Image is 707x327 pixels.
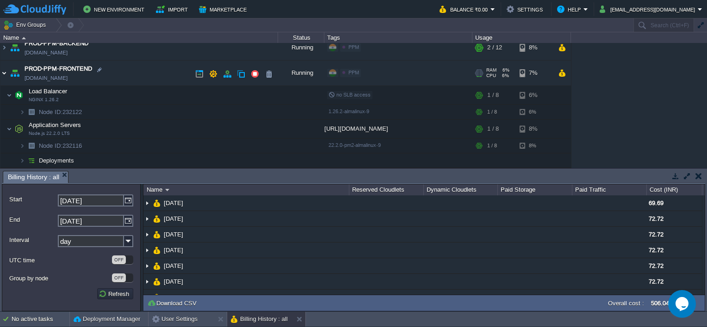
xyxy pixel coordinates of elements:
[143,242,151,258] img: AMDAwAAAACH5BAEAAAAALAAAAAABAAEAAAICRAEAOw==
[25,66,92,75] a: PROD-PPM-FRONTEND
[12,312,69,327] div: No active tasks
[278,62,324,87] div: Running
[38,109,83,117] span: 232122
[152,315,198,324] button: User Settings
[147,299,199,307] button: Download CSV
[25,75,68,84] a: [DOMAIN_NAME]
[143,227,151,242] img: AMDAwAAAACH5BAEAAAAALAAAAAABAAEAAAICRAEAOw==
[163,246,185,254] a: [DATE]
[25,155,38,169] img: AMDAwAAAACH5BAEAAAAALAAAAAABAAEAAAICRAEAOw==
[324,121,472,139] div: [URL][DOMAIN_NAME]
[28,122,82,130] span: Application Servers
[143,195,151,211] img: AMDAwAAAACH5BAEAAAAALAAAAAABAAEAAAICRAEAOw==
[278,36,324,61] div: Running
[8,36,21,61] img: AMDAwAAAACH5BAEAAAAALAAAAAABAAEAAAICRAEAOw==
[507,4,546,15] button: Settings
[38,158,75,166] a: Deployments
[163,262,185,270] a: [DATE]
[487,140,497,154] div: 1 / 8
[143,274,151,289] img: AMDAwAAAACH5BAEAAAAALAAAAAABAAEAAAICRAEAOw==
[22,37,26,39] img: AMDAwAAAACH5BAEAAAAALAAAAAABAAEAAAICRAEAOw==
[156,4,191,15] button: Import
[498,184,572,195] div: Paid Storage
[600,4,698,15] button: [EMAIL_ADDRESS][DOMAIN_NAME]
[649,278,664,285] span: 72.72
[163,215,185,223] a: [DATE]
[473,32,571,43] div: Usage
[649,231,664,238] span: 72.72
[153,242,161,258] img: AMDAwAAAACH5BAEAAAAALAAAAAABAAEAAAICRAEAOw==
[28,89,68,96] a: Load BalancerNGINX 1.26.2
[487,106,497,121] div: 1 / 8
[649,262,664,269] span: 72.72
[28,89,68,97] span: Load Balancer
[25,106,38,121] img: AMDAwAAAACH5BAEAAAAALAAAAAABAAEAAAICRAEAOw==
[9,273,111,283] label: Group by node
[9,235,57,245] label: Interval
[112,273,126,282] div: OFF
[19,106,25,121] img: AMDAwAAAACH5BAEAAAAALAAAAAABAAEAAAICRAEAOw==
[29,98,59,104] span: NGINX 1.26.2
[83,4,147,15] button: New Environment
[649,215,664,222] span: 72.72
[500,74,509,80] span: 6%
[520,62,550,87] div: 7%
[668,290,698,318] iframe: chat widget
[99,290,132,298] button: Refresh
[573,184,646,195] div: Paid Traffic
[0,62,8,87] img: AMDAwAAAACH5BAEAAAAALAAAAAABAAEAAAICRAEAOw==
[329,144,381,149] span: 22.2.0-pm2-almalinux-9
[279,32,324,43] div: Status
[39,144,62,151] span: Node ID:
[38,109,83,117] a: Node ID:232122
[649,294,664,301] span: 72.72
[153,211,161,226] img: AMDAwAAAACH5BAEAAAAALAAAAAABAAEAAAICRAEAOw==
[608,300,644,307] label: Overall cost :
[329,93,371,99] span: no SLB access
[153,227,161,242] img: AMDAwAAAACH5BAEAAAAALAAAAAABAAEAAAICRAEAOw==
[8,62,21,87] img: AMDAwAAAACH5BAEAAAAALAAAAAABAAEAAAICRAEAOw==
[649,200,664,206] span: 69.69
[163,293,185,301] a: [DATE]
[38,143,83,151] span: 232116
[29,132,70,138] span: Node.js 22.2.0 LTS
[651,300,669,307] label: 506.04
[153,195,161,211] img: AMDAwAAAACH5BAEAAAAALAAAAAABAAEAAAICRAEAOw==
[153,290,161,305] img: AMDAwAAAACH5BAEAAAAALAAAAAABAAEAAAICRAEAOw==
[325,32,472,43] div: Tags
[3,4,66,15] img: CloudJiffy
[163,230,185,238] a: [DATE]
[329,110,369,115] span: 1.26.2-almalinux-9
[647,184,702,195] div: Cost (INR)
[199,4,249,15] button: Marketplace
[348,46,359,51] span: PPM
[39,110,62,117] span: Node ID:
[500,69,509,74] span: 6%
[165,189,169,191] img: AMDAwAAAACH5BAEAAAAALAAAAAABAAEAAAICRAEAOw==
[348,71,359,77] span: PPM
[231,315,288,324] button: Billing History : all
[153,258,161,273] img: AMDAwAAAACH5BAEAAAAALAAAAAABAAEAAAICRAEAOw==
[1,32,278,43] div: Name
[520,106,550,121] div: 6%
[144,184,349,195] div: Name
[19,155,25,169] img: AMDAwAAAACH5BAEAAAAALAAAAAABAAEAAAICRAEAOw==
[487,36,502,61] div: 2 / 12
[19,140,25,154] img: AMDAwAAAACH5BAEAAAAALAAAAAABAAEAAAICRAEAOw==
[112,255,126,264] div: OFF
[38,143,83,151] a: Node ID:232116
[153,274,161,289] img: AMDAwAAAACH5BAEAAAAALAAAAAABAAEAAAICRAEAOw==
[486,74,496,80] span: CPU
[0,36,8,61] img: AMDAwAAAACH5BAEAAAAALAAAAAABAAEAAAICRAEAOw==
[6,87,12,106] img: AMDAwAAAACH5BAEAAAAALAAAAAABAAEAAAICRAEAOw==
[520,140,550,154] div: 8%
[143,211,151,226] img: AMDAwAAAACH5BAEAAAAALAAAAAABAAEAAAICRAEAOw==
[163,199,185,207] span: [DATE]
[557,4,583,15] button: Help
